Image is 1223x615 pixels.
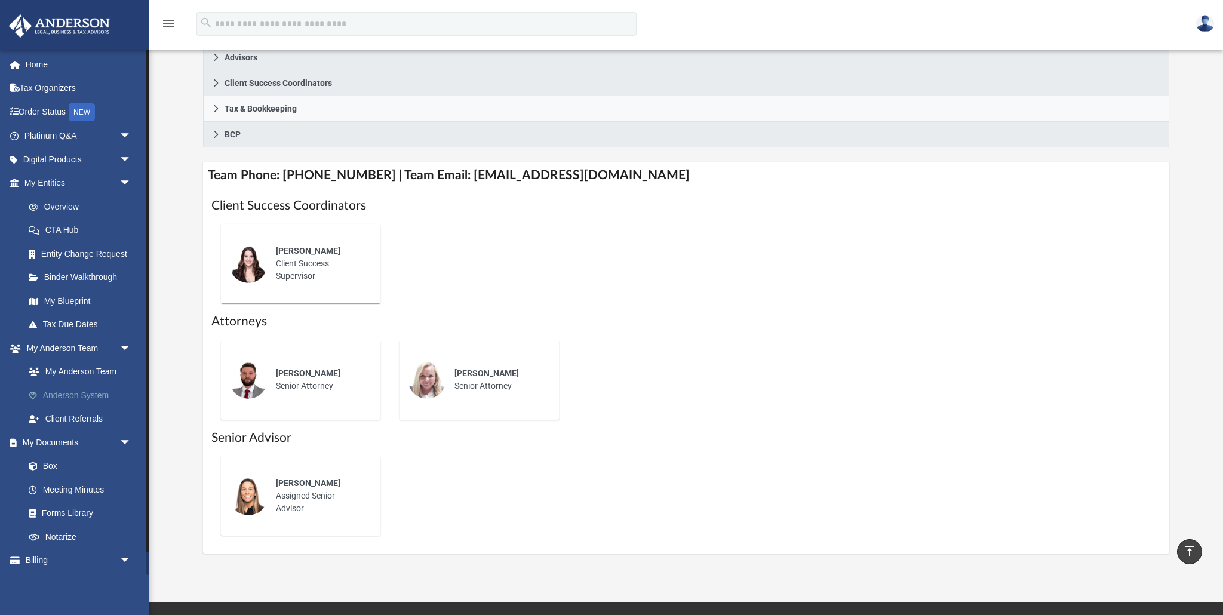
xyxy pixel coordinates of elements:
[268,236,372,291] div: Client Success Supervisor
[8,147,149,171] a: Digital Productsarrow_drop_down
[229,361,268,399] img: thumbnail
[454,368,519,378] span: [PERSON_NAME]
[17,266,149,290] a: Binder Walkthrough
[229,477,268,515] img: thumbnail
[211,197,1161,214] h1: Client Success Coordinators
[5,14,113,38] img: Anderson Advisors Platinum Portal
[17,502,137,525] a: Forms Library
[17,383,149,407] a: Anderson System
[203,45,1169,70] a: Advisors
[8,336,149,360] a: My Anderson Teamarrow_drop_down
[225,104,297,113] span: Tax & Bookkeeping
[17,313,149,337] a: Tax Due Dates
[161,23,176,31] a: menu
[8,572,143,596] a: Video Training
[8,171,149,195] a: My Entitiesarrow_drop_down
[8,549,149,573] a: Billingarrow_drop_down
[119,124,143,149] span: arrow_drop_down
[119,549,143,573] span: arrow_drop_down
[17,219,149,242] a: CTA Hub
[119,430,143,455] span: arrow_drop_down
[8,430,143,454] a: My Documentsarrow_drop_down
[17,407,149,431] a: Client Referrals
[8,100,149,124] a: Order StatusNEW
[276,478,340,488] span: [PERSON_NAME]
[17,195,149,219] a: Overview
[161,17,176,31] i: menu
[203,70,1169,96] a: Client Success Coordinators
[225,79,332,87] span: Client Success Coordinators
[1177,539,1202,564] a: vertical_align_top
[1196,15,1214,32] img: User Pic
[408,361,446,399] img: thumbnail
[211,313,1161,330] h1: Attorneys
[17,454,137,478] a: Box
[446,359,551,401] div: Senior Attorney
[203,162,1169,189] h4: Team Phone: [PHONE_NUMBER] | Team Email: [EMAIL_ADDRESS][DOMAIN_NAME]
[203,96,1169,122] a: Tax & Bookkeeping
[8,76,149,100] a: Tax Organizers
[17,242,149,266] a: Entity Change Request
[211,429,1161,447] h1: Senior Advisor
[1182,544,1197,558] i: vertical_align_top
[17,360,143,384] a: My Anderson Team
[225,53,257,61] span: Advisors
[268,469,372,523] div: Assigned Senior Advisor
[119,147,143,172] span: arrow_drop_down
[17,525,143,549] a: Notarize
[225,130,241,139] span: BCP
[8,53,149,76] a: Home
[119,336,143,361] span: arrow_drop_down
[268,359,372,401] div: Senior Attorney
[17,289,143,313] a: My Blueprint
[199,16,213,29] i: search
[8,124,149,148] a: Platinum Q&Aarrow_drop_down
[69,103,95,121] div: NEW
[276,368,340,378] span: [PERSON_NAME]
[119,171,143,196] span: arrow_drop_down
[203,122,1169,147] a: BCP
[17,478,143,502] a: Meeting Minutes
[229,245,268,283] img: thumbnail
[276,246,340,256] span: [PERSON_NAME]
